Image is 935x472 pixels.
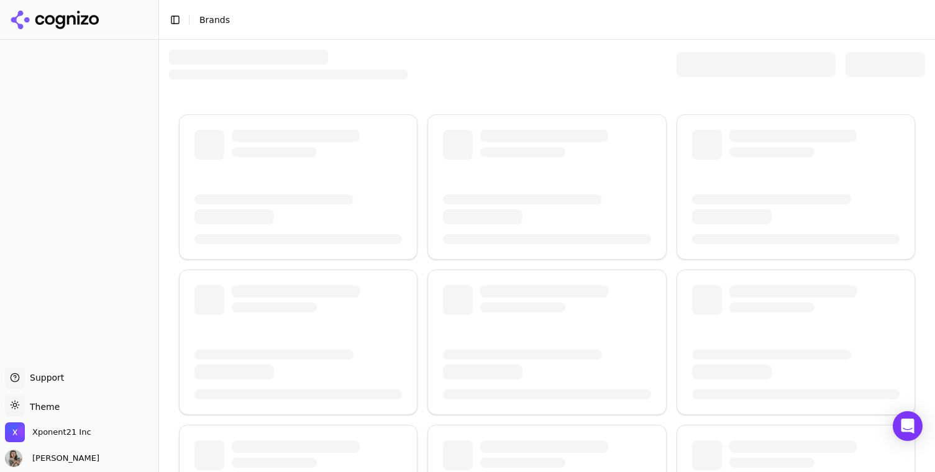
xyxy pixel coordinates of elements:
nav: breadcrumb [199,14,230,26]
button: Open user button [5,450,99,467]
button: Open organization switcher [5,422,91,442]
span: Theme [25,402,60,412]
span: [PERSON_NAME] [27,453,99,464]
img: Xponent21 Inc [5,422,25,442]
span: Brands [199,15,230,25]
span: Xponent21 Inc [32,427,91,438]
div: Open Intercom Messenger [893,411,923,441]
span: Support [25,371,64,384]
img: Kayleigh Crandell [5,450,22,467]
